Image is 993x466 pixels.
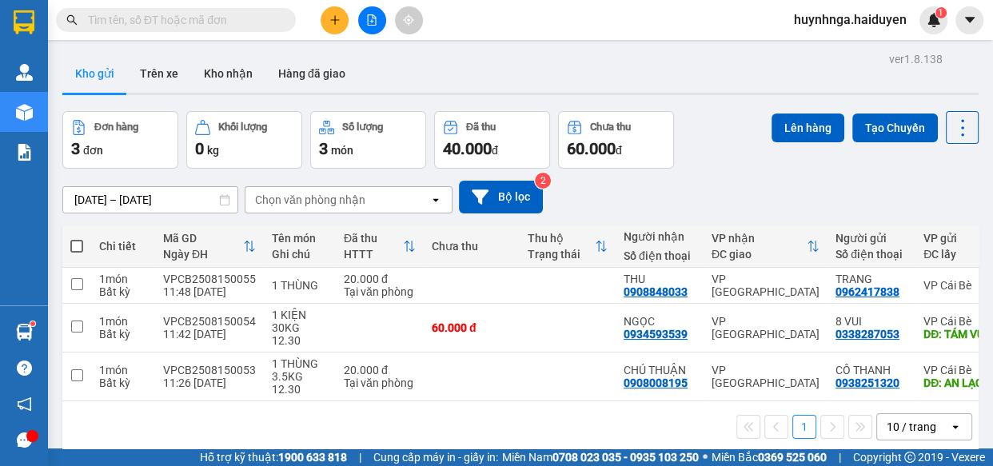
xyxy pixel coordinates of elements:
[200,448,347,466] span: Hỗ trợ kỹ thuật:
[359,448,361,466] span: |
[99,273,147,285] div: 1 món
[835,376,899,389] div: 0938251320
[272,279,328,292] div: 1 THÙNG
[272,357,328,383] div: 1 THÙNG 3.5KG
[62,111,178,169] button: Đơn hàng3đơn
[278,451,347,464] strong: 1900 633 818
[772,114,844,142] button: Lên hàng
[373,448,498,466] span: Cung cấp máy in - giấy in:
[94,121,138,133] div: Đơn hàng
[63,187,237,213] input: Select a date range.
[704,225,827,268] th: Toggle SortBy
[272,309,328,334] div: 1 KIỆN 30KG
[127,54,191,93] button: Trên xe
[712,364,820,389] div: VP [GEOGRAPHIC_DATA]
[616,144,622,157] span: đ
[163,248,243,261] div: Ngày ĐH
[624,315,696,328] div: NGỌC
[429,193,442,206] svg: open
[395,6,423,34] button: aim
[955,6,983,34] button: caret-down
[358,6,386,34] button: file-add
[331,144,353,157] span: món
[99,315,147,328] div: 1 món
[839,448,841,466] span: |
[520,225,616,268] th: Toggle SortBy
[624,285,688,298] div: 0908848033
[163,273,256,285] div: VPCB2508150055
[835,315,907,328] div: 8 VUI
[758,451,827,464] strong: 0369 525 060
[344,232,403,245] div: Đã thu
[624,328,688,341] div: 0934593539
[835,364,907,376] div: CÔ THANH
[781,10,919,30] span: huynhnga.haiduyen
[265,54,358,93] button: Hàng đã giao
[624,273,696,285] div: THU
[163,328,256,341] div: 11:42 [DATE]
[835,328,899,341] div: 0338287053
[624,230,696,243] div: Người nhận
[155,225,264,268] th: Toggle SortBy
[137,71,299,94] div: 0908116252
[835,232,907,245] div: Người gửi
[99,240,147,253] div: Chi tiết
[434,111,550,169] button: Đã thu40.000đ
[502,448,699,466] span: Miền Nam
[835,285,899,298] div: 0962417838
[432,321,512,334] div: 60.000 đ
[558,111,674,169] button: Chưa thu60.000đ
[459,181,543,213] button: Bộ lọc
[624,249,696,262] div: Số điện thoại
[938,7,943,18] span: 1
[466,121,496,133] div: Đã thu
[272,334,328,347] div: 12.30
[329,14,341,26] span: plus
[344,248,403,261] div: HTTT
[163,315,256,328] div: VPCB2508150054
[344,364,416,376] div: 20.000 đ
[16,324,33,341] img: warehouse-icon
[403,14,414,26] span: aim
[17,360,32,376] span: question-circle
[319,139,328,158] span: 3
[207,144,219,157] span: kg
[590,121,631,133] div: Chưa thu
[99,364,147,376] div: 1 món
[71,139,80,158] span: 3
[134,107,172,124] span: Chưa :
[272,248,328,261] div: Ghi chú
[342,121,383,133] div: Số lượng
[195,139,204,158] span: 0
[310,111,426,169] button: Số lượng3món
[344,273,416,285] div: 20.000 đ
[889,50,943,68] div: ver 1.8.138
[14,10,34,34] img: logo-vxr
[272,232,328,245] div: Tên món
[137,14,299,52] div: VP [GEOGRAPHIC_DATA]
[14,52,126,74] div: 0974837849
[963,13,977,27] span: caret-down
[134,103,301,125] div: 40.000
[17,396,32,412] span: notification
[137,15,175,32] span: Nhận:
[163,285,256,298] div: 11:48 [DATE]
[927,13,941,27] img: icon-new-feature
[88,11,277,29] input: Tìm tên, số ĐT hoặc mã đơn
[949,420,962,433] svg: open
[191,54,265,93] button: Kho nhận
[14,33,126,52] div: TƯ DŨNG
[99,376,147,389] div: Bất kỳ
[535,173,551,189] sup: 2
[528,232,595,245] div: Thu hộ
[14,14,126,33] div: VP Cái Bè
[99,328,147,341] div: Bất kỳ
[835,248,907,261] div: Số điện thoại
[703,454,708,460] span: ⚪️
[344,285,416,298] div: Tại văn phòng
[16,104,33,121] img: warehouse-icon
[14,15,38,32] span: Gửi:
[712,273,820,298] div: VP [GEOGRAPHIC_DATA]
[163,232,243,245] div: Mã GD
[62,54,127,93] button: Kho gửi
